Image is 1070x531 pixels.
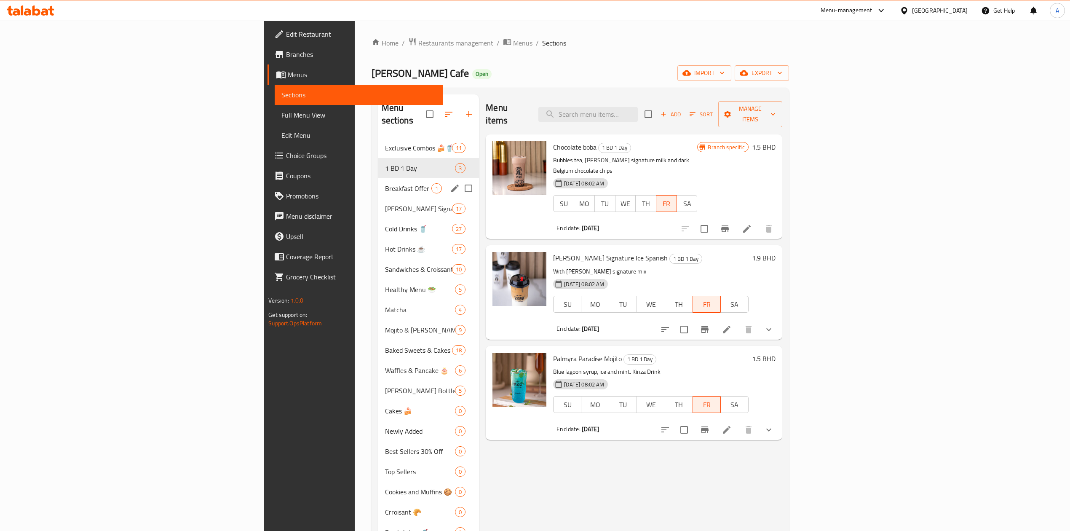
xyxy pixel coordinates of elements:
a: Edit Menu [275,125,443,145]
div: [PERSON_NAME] Signatures 👑17 [378,198,479,219]
span: Add item [657,108,684,121]
button: Branch-specific-item [695,319,715,340]
span: SU [557,198,571,210]
div: Breakfast Offer1edit [378,178,479,198]
button: edit [449,182,461,195]
div: [GEOGRAPHIC_DATA] [912,6,968,15]
span: [DATE] 08:02 AM [561,280,607,288]
div: Matcha4 [378,300,479,320]
div: Cakes 🍰0 [378,401,479,421]
div: Healthy Menu 🥗5 [378,279,479,300]
span: TU [598,198,612,210]
button: TH [665,296,693,313]
button: Add [657,108,684,121]
span: End date: [556,424,580,434]
div: Best Sellers 30% Off0 [378,441,479,461]
span: End date: [556,223,580,233]
span: 1 BD 1 Day [599,143,631,153]
span: Open [472,70,492,78]
button: MO [574,195,595,212]
div: items [455,487,465,497]
span: Newly Added [385,426,455,436]
span: Choice Groups [286,150,436,161]
div: Healthy Menu 🥗 [385,284,455,295]
span: Sort [690,110,713,119]
button: FR [693,296,721,313]
button: delete [738,319,759,340]
span: 5 [455,387,465,395]
button: WE [637,396,665,413]
button: sort-choices [655,420,675,440]
button: MO [581,396,609,413]
span: 0 [455,468,465,476]
button: TU [609,396,637,413]
span: Restaurants management [418,38,493,48]
button: TH [635,195,656,212]
div: items [452,244,465,254]
span: 0 [455,427,465,435]
button: delete [759,219,779,239]
a: Edit menu item [742,224,752,234]
div: Best Sellers 30% Off [385,446,455,456]
span: Sections [281,90,436,100]
span: WE [619,198,633,210]
a: Menus [503,38,532,48]
div: items [455,446,465,456]
div: Matcha [385,305,455,315]
button: Manage items [718,101,782,127]
span: Grocery Checklist [286,272,436,282]
button: WE [637,296,665,313]
a: Edit Restaurant [267,24,443,44]
div: 1 BD 1 Day3 [378,158,479,178]
b: [DATE] [582,223,599,233]
a: Coverage Report [267,247,443,267]
span: Sort sections [439,104,459,124]
span: 11 [452,144,465,152]
span: Branch specific [704,143,748,151]
span: [DATE] 08:02 AM [561,180,607,188]
span: Top Sellers [385,467,455,477]
a: Choice Groups [267,145,443,166]
span: SA [724,298,745,311]
div: items [455,406,465,416]
button: Branch-specific-item [695,420,715,440]
div: items [452,224,465,234]
button: show more [759,319,779,340]
button: SA [720,396,749,413]
div: Sandwiches & Croissant 🥐🍔 [385,264,452,274]
button: import [677,65,731,81]
button: SU [553,396,581,413]
div: Baked Sweets & Cakes 🥯 [385,345,452,355]
span: End date: [556,323,580,334]
span: SU [557,399,578,411]
a: Restaurants management [408,38,493,48]
button: TU [609,296,637,313]
a: Edit menu item [722,324,732,335]
span: 0 [455,407,465,415]
span: A [1056,6,1059,15]
span: 1 [432,185,441,193]
span: Cold Drinks 🥤 [385,224,452,234]
span: 1.0.0 [291,295,304,306]
span: Mojito & [PERSON_NAME] 🍷 [385,325,455,335]
span: SU [557,298,578,311]
a: Coupons [267,166,443,186]
div: Waffles & Pancake 🎂6 [378,360,479,381]
div: [PERSON_NAME] Bottled Juices5 [378,381,479,401]
div: items [452,143,465,153]
p: Bubbles tea, [PERSON_NAME] signature milk and dark Belgium chocolate chips [553,155,697,176]
span: 5 [455,286,465,294]
p: With [PERSON_NAME] signature mix [553,266,748,277]
div: Menu-management [821,5,872,16]
span: Upsell [286,231,436,241]
span: SA [724,399,745,411]
span: Waffles & Pancake 🎂 [385,365,455,375]
a: Menus [267,64,443,85]
span: 18 [452,346,465,354]
svg: Show Choices [764,425,774,435]
button: SU [553,296,581,313]
div: items [452,204,465,214]
span: Coupons [286,171,436,181]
